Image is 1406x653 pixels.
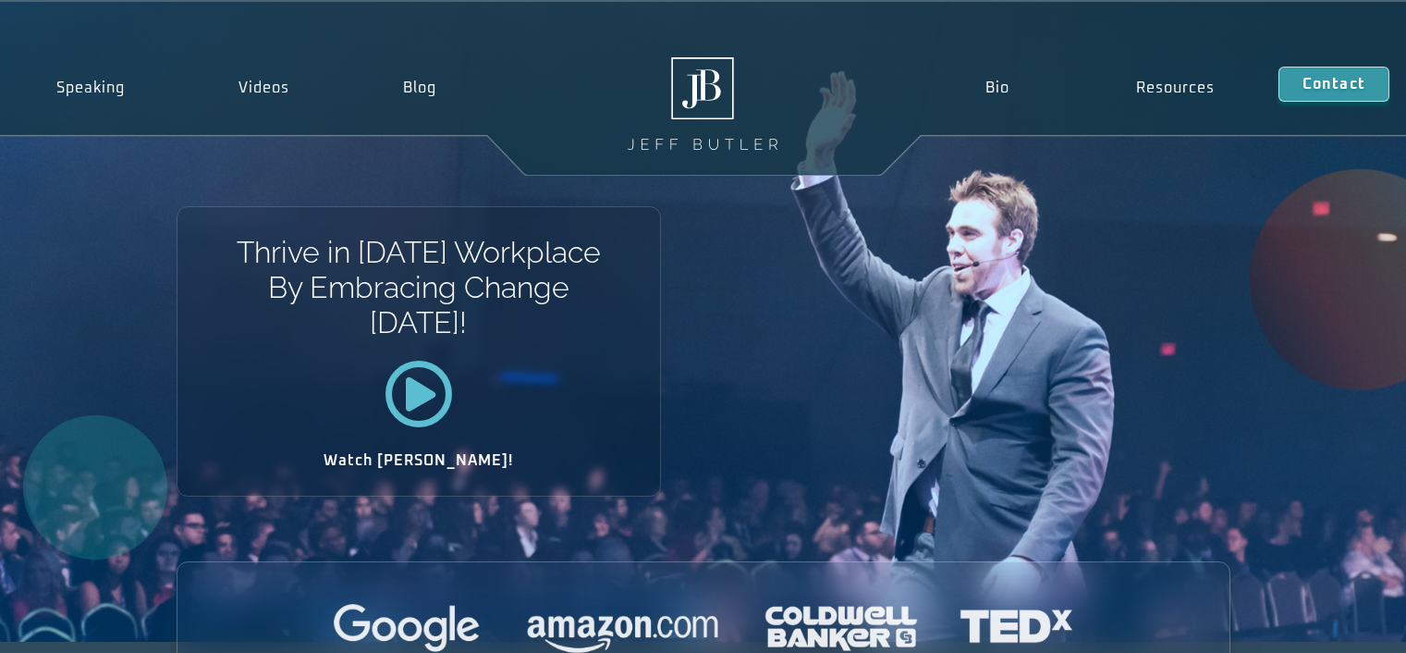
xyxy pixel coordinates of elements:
nav: Menu [923,67,1278,109]
span: Contact [1302,77,1365,92]
a: Contact [1278,67,1389,102]
a: Bio [923,67,1073,109]
a: Resources [1073,67,1278,109]
h2: Watch [PERSON_NAME]! [242,453,595,468]
a: Blog [346,67,493,109]
a: Videos [182,67,347,109]
h1: Thrive in [DATE] Workplace By Embracing Change [DATE]! [235,235,602,341]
